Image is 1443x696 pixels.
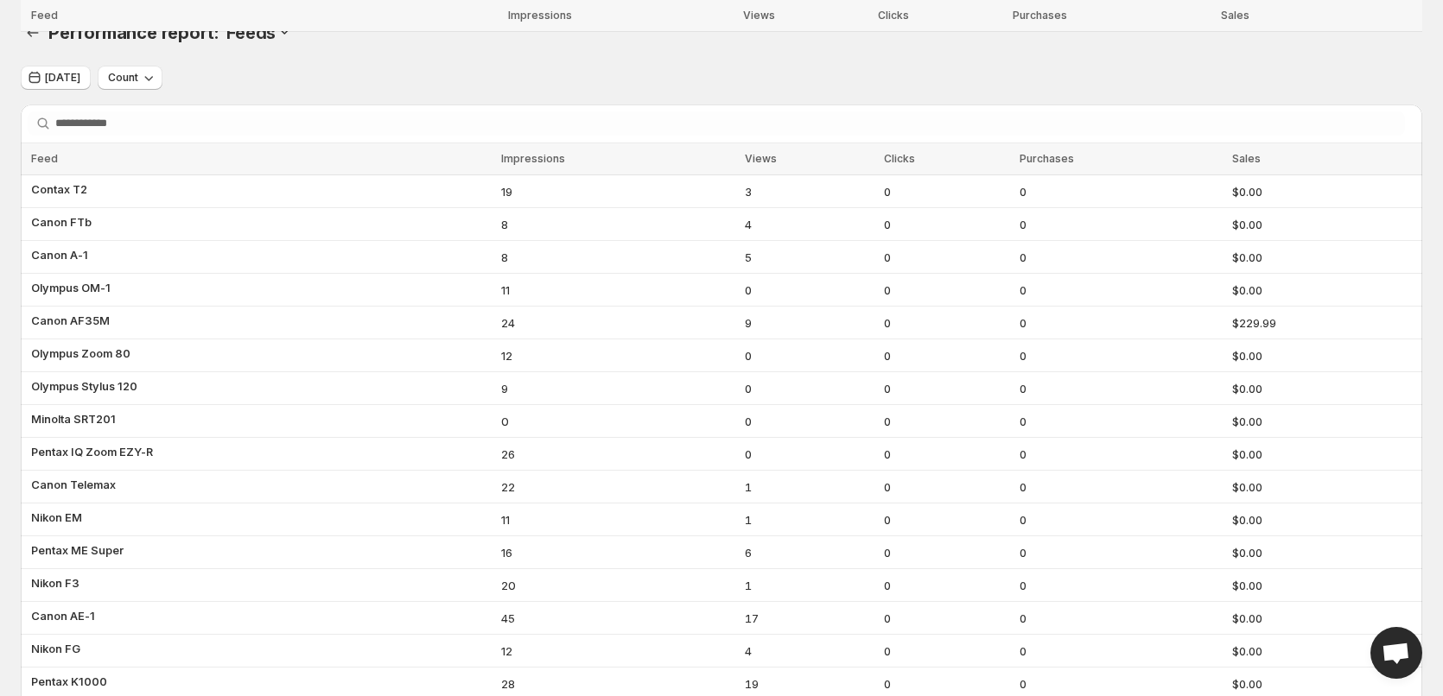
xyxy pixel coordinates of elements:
span: 6 [745,544,874,561]
span: 0 [884,347,1009,364]
span: Impressions [501,152,565,165]
span: 0 [1020,216,1222,233]
span: 1 [745,577,874,594]
span: 0 [884,446,1009,463]
span: 0 [1020,675,1222,693]
span: 0 [884,642,1009,660]
a: Open chat [1370,627,1422,679]
span: Purchases [1013,9,1067,22]
button: Count [98,66,162,90]
td: 26 [496,438,740,471]
span: Canon A-1 [31,246,88,263]
span: $0.00 [1232,610,1412,627]
span: 0 [884,314,1009,332]
span: 0 [884,413,1009,430]
span: 0 [745,380,874,397]
span: 0 [884,249,1009,266]
span: 0 [884,380,1009,397]
span: $0.00 [1232,642,1412,660]
span: Pentax ME Super [31,541,124,559]
span: $0.00 [1232,380,1412,397]
span: 0 [884,183,1009,200]
span: 0 [1020,544,1222,561]
span: Nikon EM [31,509,82,526]
span: Canon Telemax [31,476,116,493]
span: Canon FTb [31,213,92,231]
span: Sales [1221,9,1249,22]
span: 5 [745,249,874,266]
span: Contax T2 [31,180,87,198]
td: 8 [496,241,740,274]
span: $0.00 [1232,675,1412,693]
span: 0 [1020,249,1222,266]
span: 3 [745,183,874,200]
td: 24 [496,307,740,339]
span: Clicks [878,9,909,22]
span: Pentax IQ Zoom EZY-R [31,443,153,460]
span: $0.00 [1232,413,1412,430]
span: Olympus Zoom 80 [31,345,130,362]
span: 0 [1020,282,1222,299]
span: 0 [884,544,1009,561]
span: Nikon FG [31,640,80,657]
span: 4 [745,642,874,660]
td: 11 [496,503,740,536]
span: 0 [1020,380,1222,397]
span: $0.00 [1232,544,1412,561]
td: 0 [496,405,740,438]
span: 0 [1020,413,1222,430]
td: 8 [496,208,740,241]
span: 0 [1020,478,1222,496]
span: $0.00 [1232,577,1412,594]
span: Views [745,152,777,165]
button: [DATE] [21,66,91,90]
span: $229.99 [1232,314,1412,332]
span: Count [108,71,138,85]
span: 1 [745,511,874,528]
td: 45 [496,602,740,635]
span: $0.00 [1232,216,1412,233]
span: 17 [745,610,874,627]
span: 1 [745,478,874,496]
span: Pentax K1000 [31,673,107,690]
td: 12 [496,635,740,668]
td: 20 [496,569,740,602]
span: 0 [745,413,874,430]
span: 0 [1020,511,1222,528]
h3: Feeds [226,22,276,43]
button: Performance report [21,21,45,45]
span: Performance report: [48,22,219,43]
td: 19 [496,175,740,208]
span: [DATE] [45,71,80,85]
span: 0 [745,446,874,463]
span: 0 [1020,610,1222,627]
span: $0.00 [1232,249,1412,266]
td: 9 [496,372,740,405]
span: Views [743,9,775,22]
span: 0 [884,610,1009,627]
span: $0.00 [1232,478,1412,496]
td: 11 [496,274,740,307]
span: Sales [1232,152,1261,165]
span: 0 [884,675,1009,693]
span: 0 [884,216,1009,233]
span: 0 [884,511,1009,528]
span: Minolta SRT201 [31,410,116,427]
span: $0.00 [1232,183,1412,200]
span: Olympus Stylus 120 [31,377,137,395]
span: 0 [884,577,1009,594]
span: 0 [1020,577,1222,594]
span: Canon AE-1 [31,607,95,624]
span: 0 [745,282,874,299]
span: $0.00 [1232,446,1412,463]
span: 0 [1020,642,1222,660]
span: Canon AF35M [31,312,110,329]
span: 0 [745,347,874,364]
span: 0 [884,478,1009,496]
span: Impressions [508,9,572,22]
span: $0.00 [1232,347,1412,364]
span: $0.00 [1232,511,1412,528]
span: Clicks [884,152,915,165]
span: Purchases [1020,152,1074,165]
span: 19 [745,675,874,693]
